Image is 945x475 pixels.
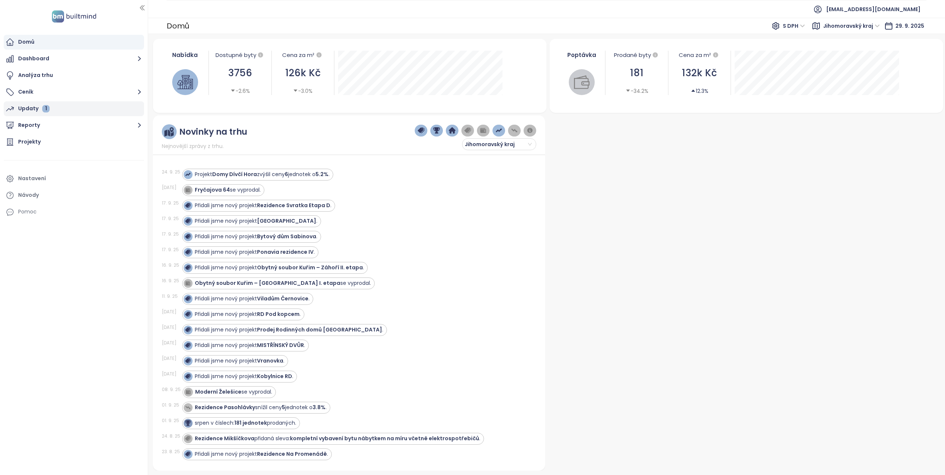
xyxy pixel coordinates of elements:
[162,340,180,346] div: [DATE]
[257,341,304,349] strong: MISTŘÍNSKÝ DVŮR
[162,200,180,206] div: 17. 9. 25
[495,127,502,134] img: price-increases.png
[185,311,190,317] img: icon
[4,118,144,133] button: Reporty
[276,65,330,81] div: 126k Kč
[826,0,921,18] span: [EMAIL_ADDRESS][DOMAIN_NAME]
[162,215,180,222] div: 17. 9. 25
[185,218,190,223] img: icon
[185,374,190,379] img: icon
[691,87,708,95] div: 12.3%
[162,262,180,269] div: 16. 9. 25
[167,19,189,33] div: Domů
[257,264,363,271] strong: Obytný soubor Kuřim – Záhoří II. etapa
[195,326,383,334] div: Přidali jsme nový projekt .
[511,127,518,134] img: price-decreases.png
[293,87,313,95] div: -3.0%
[185,358,190,363] img: icon
[313,404,325,411] strong: 3.8%
[195,202,331,209] div: Přidali jsme nový projekt .
[18,191,39,200] div: Návody
[195,233,317,240] div: Přidali jsme nový projekt .
[230,88,236,93] span: caret-down
[18,137,41,146] div: Projekty
[185,343,190,348] img: icon
[625,87,648,95] div: -34.2%
[162,433,180,439] div: 24. 8. 25
[18,104,50,113] div: Updaty
[195,217,317,225] div: Přidali jsme nový projekt .
[290,435,479,442] strong: kompletní vybavení bytu nábytkem na míru včetně elektrospotřebičů
[4,85,144,100] button: Ceník
[185,405,190,410] img: icon
[195,388,272,396] div: se vyprodal.
[195,404,255,411] strong: Rezidence Pasohlávky
[257,326,382,333] strong: Prodej Rodinných domů [GEOGRAPHIC_DATA]
[433,127,440,134] img: trophy-dark-blue.png
[195,419,296,427] div: srpen v číslech: prodaných.
[213,51,267,60] div: Dostupné byty
[195,248,315,256] div: Přidali jsme nový projekt .
[418,127,424,134] img: price-tag-dark-blue.png
[449,127,455,134] img: home-dark-blue.png
[185,327,190,332] img: icon
[162,184,180,191] div: [DATE]
[162,246,180,253] div: 17. 9. 25
[257,248,314,256] strong: Ponavia rezidence IV
[315,171,328,178] strong: 5.2%
[282,404,285,411] strong: 5
[195,264,364,272] div: Přidali jsme nový projekt .
[257,373,292,380] strong: Kobylnice RD
[4,171,144,186] a: Nastavení
[464,127,471,134] img: price-tag-grey.png
[4,51,144,66] button: Dashboard
[257,233,316,240] strong: Bytový dům Sabinova
[195,435,480,442] div: přidaná sleva: .
[185,265,190,270] img: icon
[257,217,316,225] strong: [GEOGRAPHIC_DATA]
[195,435,254,442] strong: Rezidence Mikšíčkova
[195,186,261,194] div: se vyprodal.
[257,202,330,209] strong: Rezidence Svratka Etapa D
[609,65,664,81] div: 181
[4,135,144,149] a: Projekty
[285,171,288,178] strong: 6
[691,88,696,93] span: caret-up
[4,205,144,219] div: Pomoc
[213,65,267,81] div: 3756
[185,172,190,177] img: icon
[185,451,190,457] img: icon
[162,231,180,237] div: 17. 9. 25
[195,373,293,380] div: Přidali jsme nový projekt .
[177,74,193,90] img: house
[282,51,314,60] div: Cena za m²
[18,37,34,47] div: Domů
[195,357,284,365] div: Přidali jsme nový projekt .
[195,279,340,287] strong: Obytný soubor Kuřim – [GEOGRAPHIC_DATA] I. etapa
[465,139,532,150] span: Jihomoravský kraj
[480,127,487,134] img: wallet-dark-grey.png
[234,419,267,427] strong: 181 jednotek
[195,388,241,395] strong: Moderní Želešice
[18,174,46,183] div: Nastavení
[195,310,301,318] div: Přidali jsme nový projekt .
[185,296,190,301] img: icon
[823,20,880,31] span: Jihomoravský kraj
[195,171,330,178] div: Projekt zvýšil ceny jednotek o .
[185,420,190,425] img: icon
[672,65,727,81] div: 132k Kč
[166,51,205,59] div: Nabídka
[162,169,180,175] div: 24. 9. 25
[42,105,50,112] div: 1
[186,389,191,394] img: icon
[179,127,247,137] div: Novinky na trhu
[195,279,371,287] div: se vyprodal.
[230,87,250,95] div: -2.6%
[185,203,190,208] img: icon
[162,402,180,408] div: 01. 9. 25
[195,186,230,193] strong: Fryčajova 64
[162,417,180,424] div: 01. 9. 25
[162,386,181,393] div: 08. 9. 25
[162,355,180,362] div: [DATE]
[293,88,298,93] span: caret-down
